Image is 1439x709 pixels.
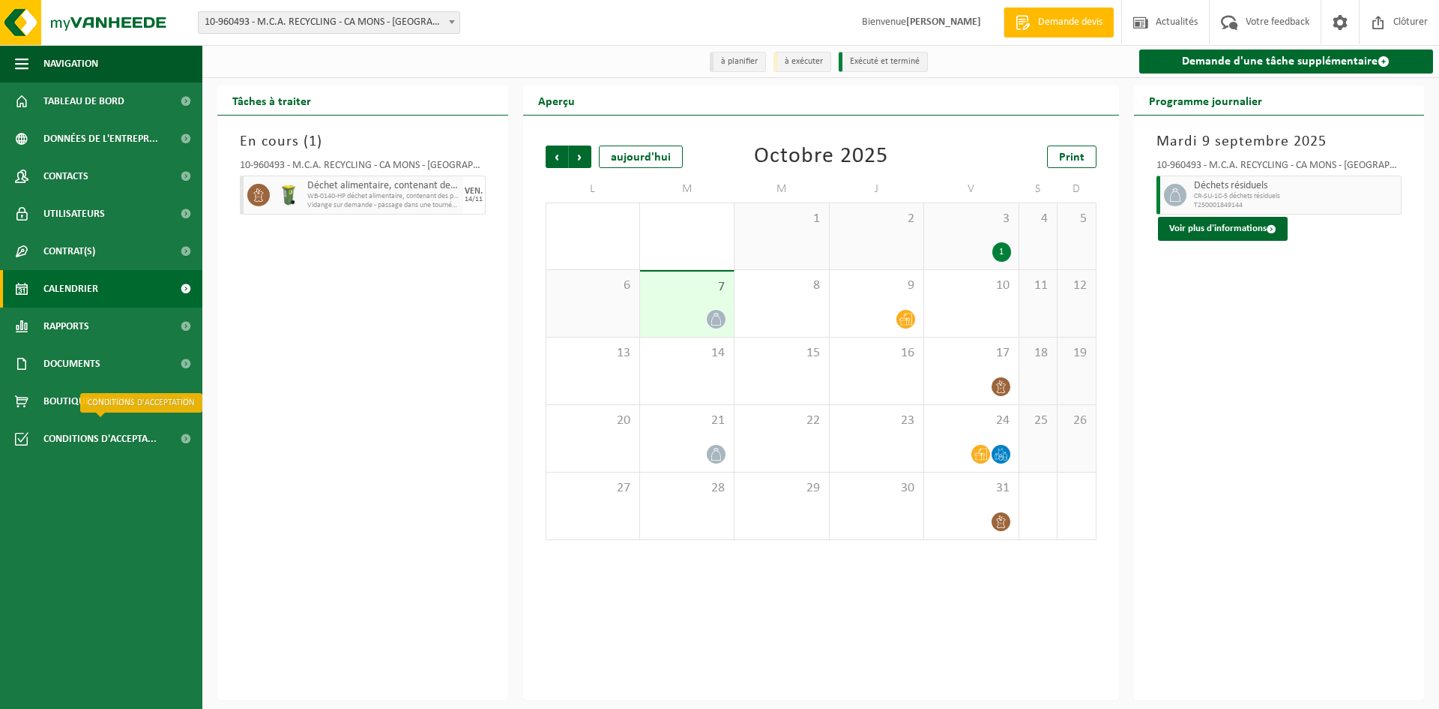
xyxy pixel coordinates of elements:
[1027,211,1049,227] span: 4
[830,176,924,203] td: J
[1059,152,1084,164] span: Print
[992,242,1011,262] div: 1
[7,676,250,709] iframe: chat widget
[837,413,916,429] span: 23
[710,52,766,72] li: à planifier
[648,480,726,497] span: 28
[742,480,821,497] span: 29
[199,12,459,33] span: 10-960493 - M.C.A. RECYCLING - CA MONS - MONS
[217,86,326,115] h2: Tâches à traiter
[43,83,124,120] span: Tableau de bord
[1158,217,1288,241] button: Voir plus d'informations
[839,52,928,72] li: Exécuté et terminé
[1065,413,1087,429] span: 26
[277,184,300,206] img: WB-0140-HPE-GN-50
[1156,161,1402,176] div: 10-960493 - M.C.A. RECYCLING - CA MONS - [GEOGRAPHIC_DATA]
[1004,8,1114,38] a: Demande devis
[837,480,916,497] span: 30
[742,345,821,362] span: 15
[523,86,590,115] h2: Aperçu
[43,270,98,308] span: Calendrier
[1139,50,1434,74] a: Demande d'une tâche supplémentaire
[1027,413,1049,429] span: 25
[734,176,829,203] td: M
[43,120,158,158] span: Données de l'entrepr...
[1156,131,1402,153] h3: Mardi 9 septembre 2025
[43,45,98,83] span: Navigation
[43,195,105,233] span: Utilisateurs
[742,278,821,294] span: 8
[546,146,568,168] span: Précédent
[599,146,683,168] div: aujourd'hui
[742,211,821,227] span: 1
[837,278,916,294] span: 9
[932,413,1010,429] span: 24
[465,196,483,203] div: 14/11
[1034,15,1106,30] span: Demande devis
[569,146,591,168] span: Suivant
[1134,86,1277,115] h2: Programme journalier
[307,180,459,192] span: Déchet alimentaire, contenant des produits d'origine animale, non emballé, catégorie 3
[240,131,486,153] h3: En cours ( )
[924,176,1019,203] td: V
[640,176,734,203] td: M
[1019,176,1058,203] td: S
[1058,176,1096,203] td: D
[554,345,632,362] span: 13
[932,480,1010,497] span: 31
[906,17,981,28] strong: [PERSON_NAME]
[1065,211,1087,227] span: 5
[837,211,916,227] span: 2
[198,11,460,34] span: 10-960493 - M.C.A. RECYCLING - CA MONS - MONS
[307,192,459,201] span: WB-0140-HP déchet alimentaire, contenant des produits d'orig
[43,420,157,458] span: Conditions d'accepta...
[648,413,726,429] span: 21
[1027,278,1049,294] span: 11
[43,383,133,420] span: Boutique en ligne
[932,211,1010,227] span: 3
[648,279,726,296] span: 7
[240,161,486,176] div: 10-960493 - M.C.A. RECYCLING - CA MONS - [GEOGRAPHIC_DATA]
[648,345,726,362] span: 14
[773,52,831,72] li: à exécuter
[1065,345,1087,362] span: 19
[932,278,1010,294] span: 10
[754,146,888,168] div: Octobre 2025
[742,413,821,429] span: 22
[465,187,483,196] div: VEN.
[554,413,632,429] span: 20
[309,134,317,149] span: 1
[1194,201,1398,210] span: T250001849144
[554,278,632,294] span: 6
[43,233,95,270] span: Contrat(s)
[1194,180,1398,192] span: Déchets résiduels
[554,480,632,497] span: 27
[1027,345,1049,362] span: 18
[932,345,1010,362] span: 17
[43,345,100,383] span: Documents
[43,158,88,195] span: Contacts
[43,308,89,345] span: Rapports
[546,176,640,203] td: L
[1194,192,1398,201] span: CR-SU-1C-5 déchets résiduels
[837,345,916,362] span: 16
[1047,146,1096,168] a: Print
[1065,278,1087,294] span: 12
[307,201,459,210] span: Vidange sur demande - passage dans une tournée fixe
